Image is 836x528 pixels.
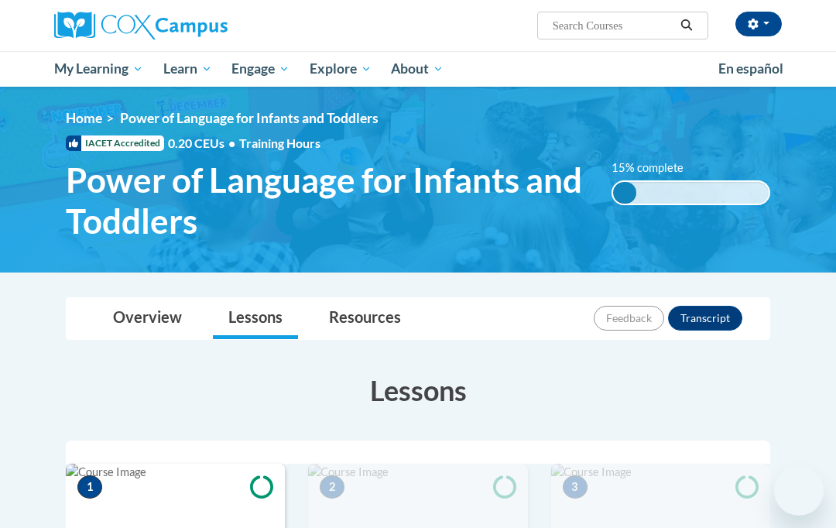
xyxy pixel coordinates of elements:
button: Search [675,16,698,35]
a: Resources [313,298,416,339]
span: Engage [231,60,290,78]
a: Cox Campus [54,12,281,39]
span: 0.20 CEUs [168,135,239,152]
a: Engage [221,51,300,87]
span: IACET Accredited [66,135,164,151]
span: My Learning [54,60,143,78]
iframe: Button to launch messaging window [774,466,824,516]
span: Training Hours [239,135,320,150]
span: En español [718,60,783,77]
h3: Lessons [66,371,770,410]
a: Explore [300,51,382,87]
input: Search Courses [551,16,675,35]
img: Cox Campus [54,12,228,39]
span: Explore [310,60,372,78]
span: Power of Language for Infants and Toddlers [66,159,588,242]
span: Power of Language for Infants and Toddlers [120,110,379,126]
a: My Learning [44,51,153,87]
label: 15% complete [612,159,701,177]
div: Main menu [43,51,793,87]
span: • [228,135,235,150]
span: Learn [163,60,212,78]
a: Learn [153,51,222,87]
span: 3 [563,475,588,499]
button: Account Settings [735,12,782,36]
span: About [391,60,444,78]
span: 2 [320,475,344,499]
a: Overview [98,298,197,339]
a: About [382,51,454,87]
div: 15% complete [613,182,636,204]
button: Transcript [668,306,742,331]
span: 1 [77,475,102,499]
a: En español [708,53,793,85]
button: Feedback [594,306,664,331]
a: Lessons [213,298,298,339]
a: Home [66,110,102,126]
